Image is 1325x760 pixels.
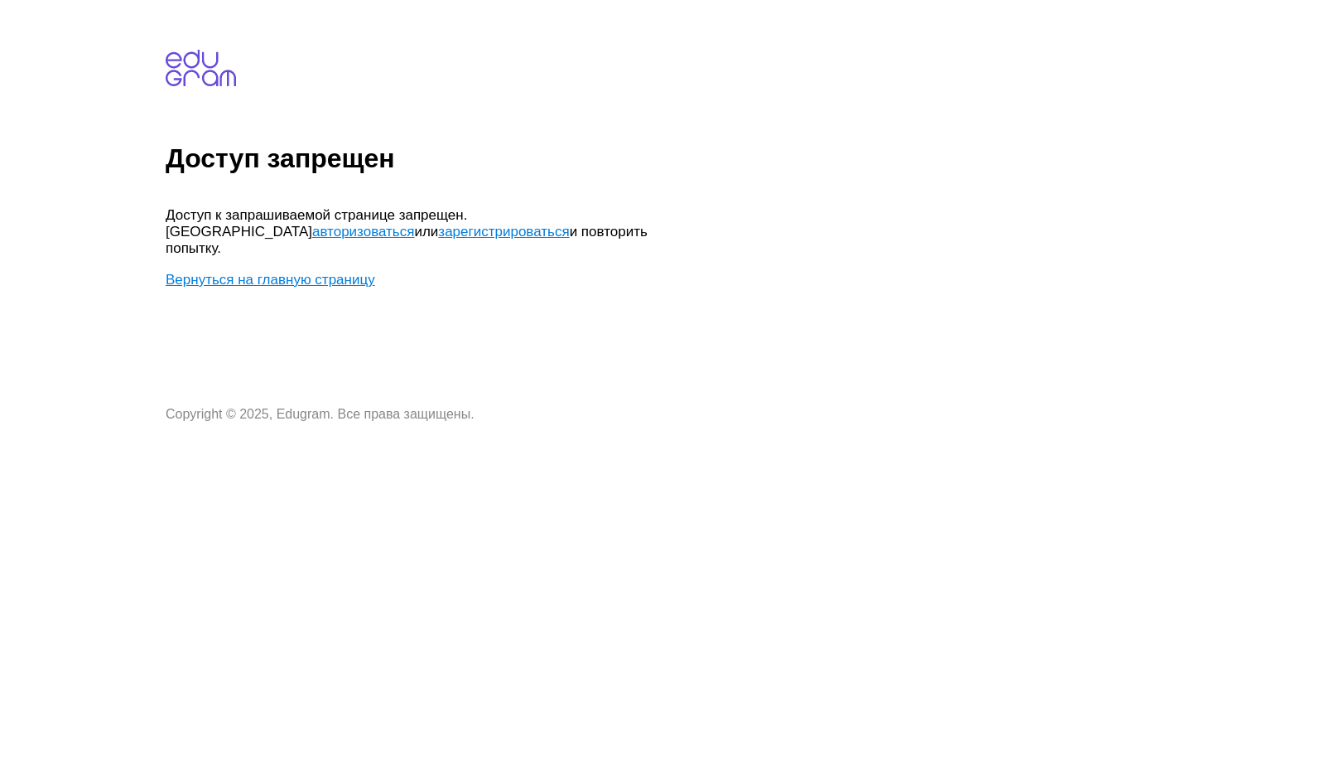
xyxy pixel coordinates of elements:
p: Copyright © 2025, Edugram. Все права защищены. [166,407,662,422]
h1: Доступ запрещен [166,143,1318,174]
a: авторизоваться [312,224,414,240]
a: Вернуться на главную страницу [166,272,375,288]
p: Доступ к запрашиваемой странице запрещен. [GEOGRAPHIC_DATA] или и повторить попытку. [166,207,662,257]
img: edugram.com [166,50,236,86]
a: зарегистрироваться [438,224,569,240]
